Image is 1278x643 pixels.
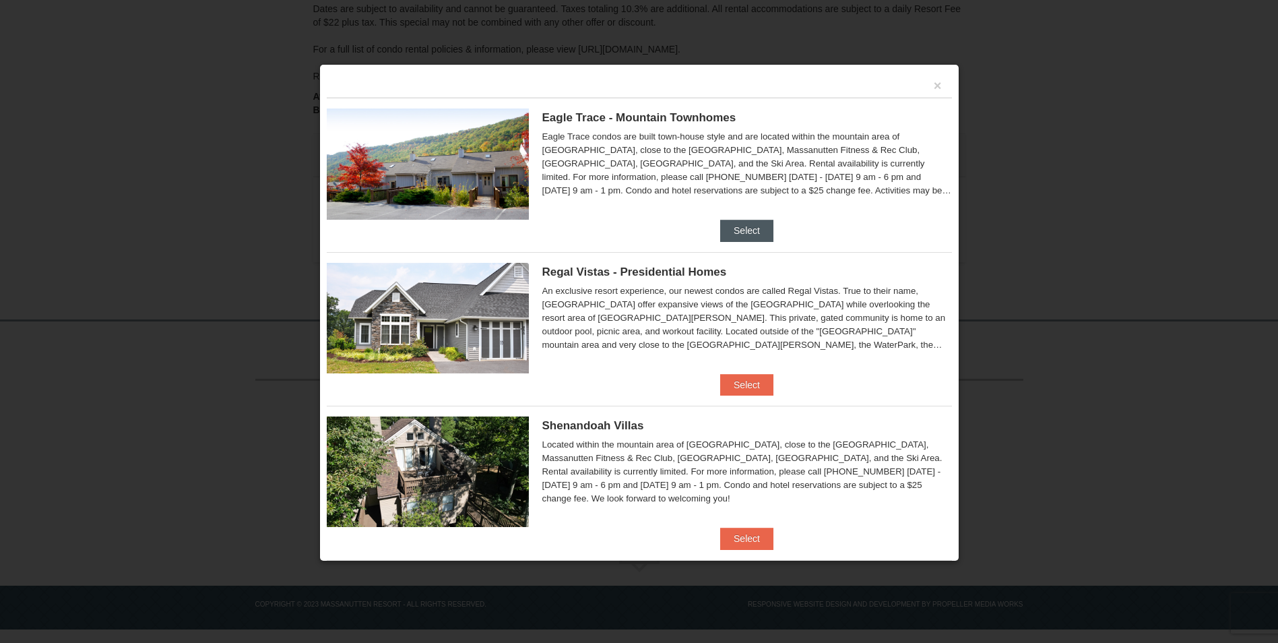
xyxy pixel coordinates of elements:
[542,419,644,432] span: Shenandoah Villas
[327,263,529,373] img: 19218991-1-902409a9.jpg
[720,374,773,396] button: Select
[542,284,952,352] div: An exclusive resort experience, our newest condos are called Regal Vistas. True to their name, [G...
[542,130,952,197] div: Eagle Trace condos are built town-house style and are located within the mountain area of [GEOGRA...
[720,220,773,241] button: Select
[934,79,942,92] button: ×
[327,417,529,527] img: 19219019-2-e70bf45f.jpg
[327,109,529,219] img: 19218983-1-9b289e55.jpg
[542,438,952,506] div: Located within the mountain area of [GEOGRAPHIC_DATA], close to the [GEOGRAPHIC_DATA], Massanutte...
[542,266,727,278] span: Regal Vistas - Presidential Homes
[720,528,773,549] button: Select
[542,111,736,124] span: Eagle Trace - Mountain Townhomes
